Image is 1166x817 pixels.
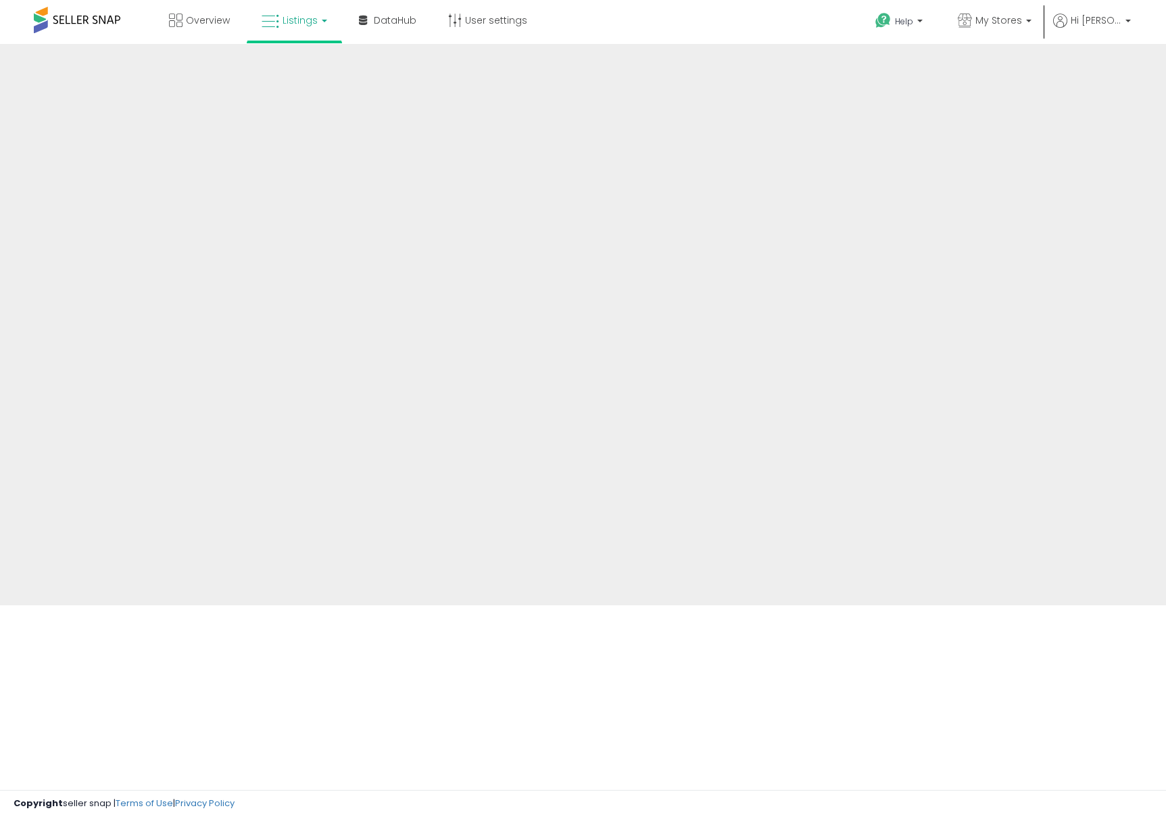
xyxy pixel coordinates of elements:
[186,14,230,27] span: Overview
[875,12,892,29] i: Get Help
[895,16,913,27] span: Help
[283,14,318,27] span: Listings
[374,14,416,27] span: DataHub
[865,2,936,44] a: Help
[1071,14,1121,27] span: Hi [PERSON_NAME]
[1053,14,1131,44] a: Hi [PERSON_NAME]
[975,14,1022,27] span: My Stores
